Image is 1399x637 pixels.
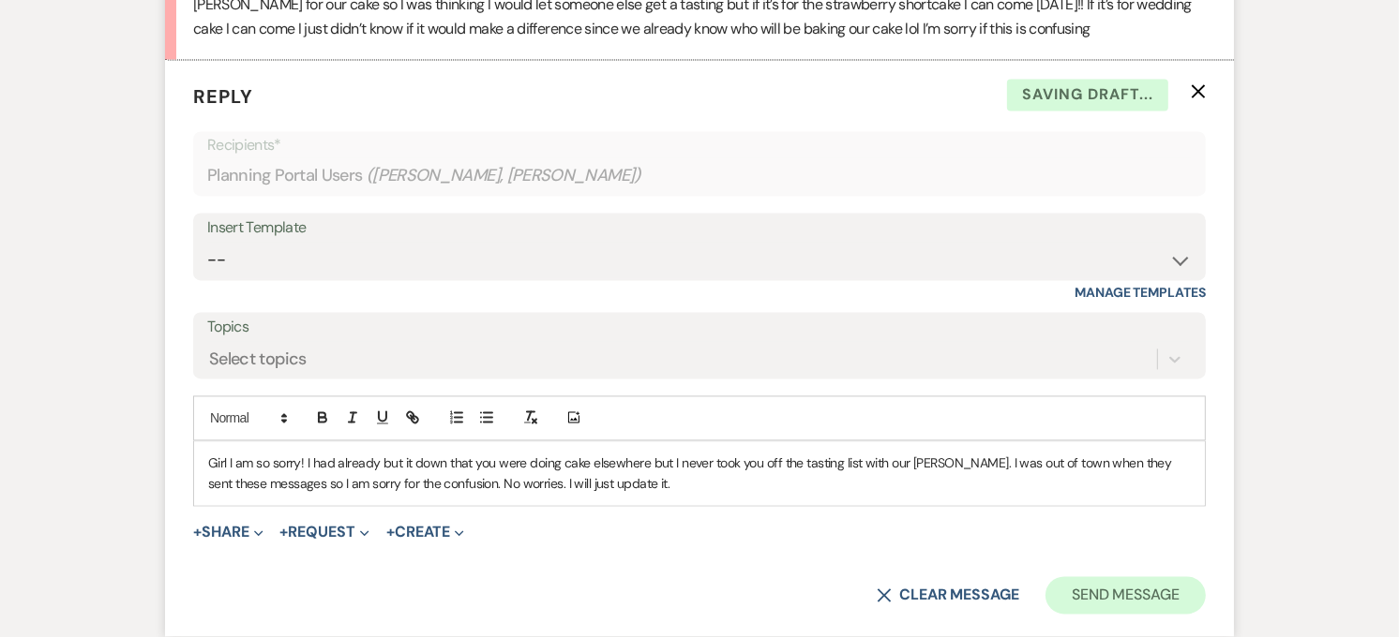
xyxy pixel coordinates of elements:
[193,525,263,540] button: Share
[877,587,1019,602] button: Clear message
[1007,79,1168,111] span: Saving draft...
[280,525,369,540] button: Request
[367,163,642,188] span: ( [PERSON_NAME], [PERSON_NAME] )
[208,452,1191,495] p: Girl I am so sorry! I had already but it down that you were doing cake elsewhere but I never took...
[207,157,1192,194] div: Planning Portal Users
[193,525,202,540] span: +
[386,525,464,540] button: Create
[1045,576,1206,614] button: Send Message
[386,525,395,540] span: +
[207,133,1192,157] p: Recipients*
[207,215,1192,242] div: Insert Template
[207,314,1192,341] label: Topics
[280,525,289,540] span: +
[193,84,253,109] span: Reply
[209,346,307,371] div: Select topics
[1075,284,1206,301] a: Manage Templates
